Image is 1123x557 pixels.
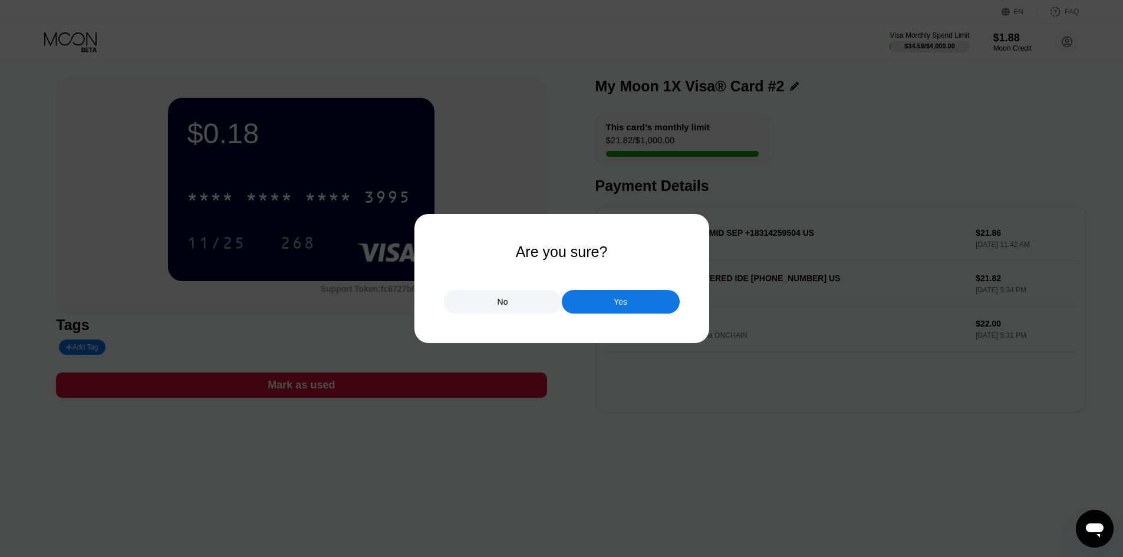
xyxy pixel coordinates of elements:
[498,296,508,307] div: No
[1076,510,1114,548] iframe: Button to launch messaging window
[562,290,680,314] div: Yes
[444,290,562,314] div: No
[516,243,608,261] div: Are you sure?
[614,296,627,307] div: Yes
